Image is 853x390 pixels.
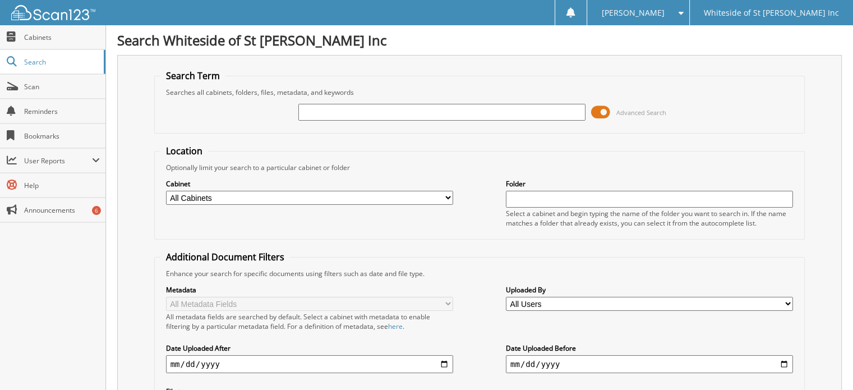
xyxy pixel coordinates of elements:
[24,156,92,166] span: User Reports
[166,179,453,189] label: Cabinet
[166,285,453,295] label: Metadata
[117,31,842,49] h1: Search Whiteside of St [PERSON_NAME] Inc
[506,343,793,353] label: Date Uploaded Before
[166,355,453,373] input: start
[506,209,793,228] div: Select a cabinet and begin typing the name of the folder you want to search in. If the name match...
[24,57,98,67] span: Search
[704,10,839,16] span: Whiteside of St [PERSON_NAME] Inc
[506,285,793,295] label: Uploaded By
[616,108,666,117] span: Advanced Search
[24,131,100,141] span: Bookmarks
[166,312,453,331] div: All metadata fields are searched by default. Select a cabinet with metadata to enable filtering b...
[166,343,453,353] label: Date Uploaded After
[506,179,793,189] label: Folder
[24,82,100,91] span: Scan
[388,322,403,331] a: here
[92,206,101,215] div: 6
[506,355,793,373] input: end
[601,10,664,16] span: [PERSON_NAME]
[24,33,100,42] span: Cabinets
[160,269,799,278] div: Enhance your search for specific documents using filters such as date and file type.
[24,107,100,116] span: Reminders
[160,163,799,172] div: Optionally limit your search to a particular cabinet or folder
[24,181,100,190] span: Help
[11,5,95,20] img: scan123-logo-white.svg
[160,88,799,97] div: Searches all cabinets, folders, files, metadata, and keywords
[160,70,225,82] legend: Search Term
[24,205,100,215] span: Announcements
[160,251,290,263] legend: Additional Document Filters
[160,145,208,157] legend: Location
